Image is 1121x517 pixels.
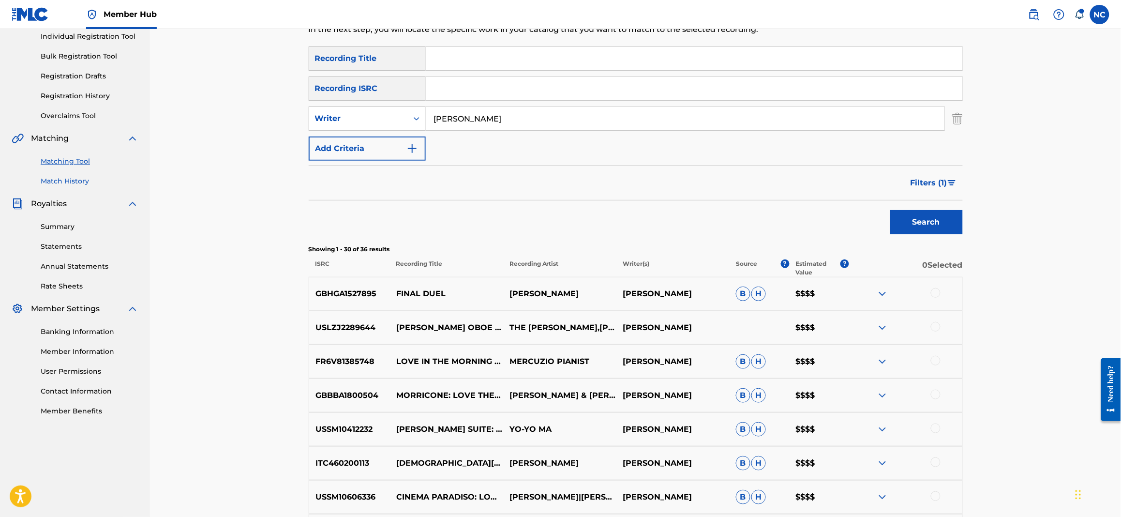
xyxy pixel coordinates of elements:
[390,390,503,401] p: MORRICONE: LOVE THEME (ARR. SUZUKI)
[1053,9,1065,20] img: help
[127,198,138,210] img: expand
[12,303,23,315] img: Member Settings
[736,354,750,369] span: B
[616,491,730,503] p: [PERSON_NAME]
[503,259,616,277] p: Recording Artist
[751,354,766,369] span: H
[1073,471,1121,517] div: Widget chat
[41,31,138,42] a: Individual Registration Tool
[877,424,888,435] img: expand
[309,288,390,300] p: GBHGA1527895
[751,456,766,471] span: H
[41,386,138,396] a: Contact Information
[736,259,757,277] p: Source
[789,457,849,469] p: $$$$
[127,303,138,315] img: expand
[41,347,138,357] a: Member Information
[503,356,616,367] p: MERCUZIO PIANIST
[877,390,888,401] img: expand
[309,259,390,277] p: ISRC
[390,491,503,503] p: CINEMA PARADISO: LOOKING FOR YOU FROM [PERSON_NAME] SUITE
[503,424,616,435] p: YO-YO MA
[503,288,616,300] p: [PERSON_NAME]
[503,322,616,334] p: THE [PERSON_NAME],[PERSON_NAME]
[952,106,963,131] img: Delete Criterion
[905,171,963,195] button: Filters (1)
[789,356,849,367] p: $$$$
[1094,351,1121,429] iframe: Resource Center
[41,71,138,81] a: Registration Drafts
[309,24,812,35] p: In the next step, you will locate the specific work in your catalog that you want to match to the...
[31,303,100,315] span: Member Settings
[751,422,766,437] span: H
[309,322,390,334] p: USLZJ2289644
[736,490,750,504] span: B
[616,322,730,334] p: [PERSON_NAME]
[41,327,138,337] a: Banking Information
[127,133,138,144] img: expand
[877,322,888,334] img: expand
[616,259,730,277] p: Writer(s)
[796,259,840,277] p: Estimated Value
[616,288,730,300] p: [PERSON_NAME]
[736,456,750,471] span: B
[840,259,849,268] span: ?
[1028,9,1040,20] img: search
[41,281,138,291] a: Rate Sheets
[781,259,790,268] span: ?
[86,9,98,20] img: Top Rightsholder
[41,111,138,121] a: Overclaims Tool
[849,259,962,277] p: 0 Selected
[41,222,138,232] a: Summary
[309,390,390,401] p: GBBBA1800504
[1073,471,1121,517] iframe: Chat Widget
[616,424,730,435] p: [PERSON_NAME]
[948,180,956,186] img: filter
[41,156,138,167] a: Matching Tool
[41,176,138,186] a: Match History
[877,288,888,300] img: expand
[877,356,888,367] img: expand
[877,457,888,469] img: expand
[616,356,730,367] p: [PERSON_NAME]
[751,490,766,504] span: H
[12,7,49,21] img: MLC Logo
[1049,5,1069,24] div: Help
[309,137,426,161] button: Add Criteria
[12,133,24,144] img: Matching
[751,287,766,301] span: H
[503,390,616,401] p: [PERSON_NAME] & [PERSON_NAME]
[789,288,849,300] p: $$$$
[41,406,138,416] a: Member Benefits
[309,46,963,239] form: Search Form
[736,388,750,403] span: B
[890,210,963,234] button: Search
[789,390,849,401] p: $$$$
[390,288,503,300] p: FINAL DUEL
[390,322,503,334] p: [PERSON_NAME] OBOE (FROM "THE MISSION") - PIANO & CELLO
[41,366,138,377] a: User Permissions
[406,143,418,154] img: 9d2ae6d4665cec9f34b9.svg
[1024,5,1044,24] a: Public Search
[41,242,138,252] a: Statements
[309,245,963,254] p: Showing 1 - 30 of 36 results
[503,491,616,503] p: [PERSON_NAME]|[PERSON_NAME]|ROMA SINFONIETTA
[390,424,503,435] p: [PERSON_NAME] SUITE: [PERSON_NAME]'S SONG FROM "ONCE UPON A TIME IN [GEOGRAPHIC_DATA]"
[616,457,730,469] p: [PERSON_NAME]
[390,457,503,469] p: [DEMOGRAPHIC_DATA][PERSON_NAME] - LA MISSIONE [GEOGRAPHIC_DATA]
[503,457,616,469] p: [PERSON_NAME]
[31,133,69,144] span: Matching
[736,287,750,301] span: B
[41,51,138,61] a: Bulk Registration Tool
[309,356,390,367] p: FR6V81385748
[789,491,849,503] p: $$$$
[736,422,750,437] span: B
[41,91,138,101] a: Registration History
[309,491,390,503] p: USSM10606336
[1076,480,1081,509] div: Trascina
[31,198,67,210] span: Royalties
[911,177,947,189] span: Filters ( 1 )
[1075,10,1084,19] div: Notifications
